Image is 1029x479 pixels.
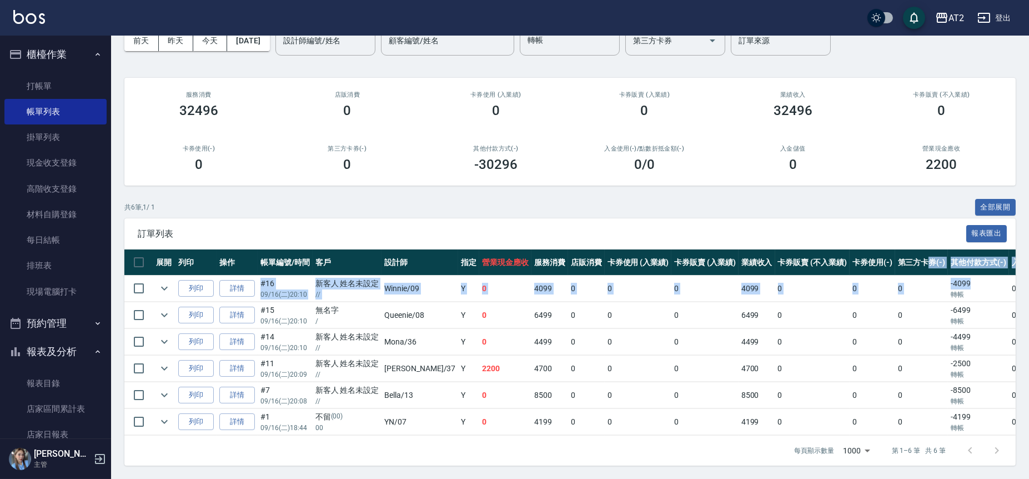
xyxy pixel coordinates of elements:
[568,329,605,355] td: 0
[605,382,672,408] td: 0
[4,422,107,447] a: 店家日報表
[260,370,310,380] p: 09/16 (二) 20:09
[227,31,269,51] button: [DATE]
[382,409,458,435] td: YN /07
[4,253,107,278] a: 排班表
[4,99,107,124] a: 帳單列表
[4,227,107,253] a: 每日結帳
[138,145,260,152] h2: 卡券使用(-)
[671,250,739,276] th: 卡券販賣 (入業績)
[382,250,458,276] th: 設計師
[331,411,343,423] p: (00)
[492,103,500,118] h3: 0
[458,329,479,355] td: Y
[479,356,531,382] td: 2200
[775,276,850,302] td: 0
[531,276,568,302] td: 4099
[258,356,313,382] td: #11
[315,358,379,370] div: 新客人 姓名未設定
[739,302,775,328] td: 6499
[926,157,957,172] h3: 2200
[4,371,107,396] a: 報表目錄
[568,302,605,328] td: 0
[881,145,1003,152] h2: 營業現金應收
[975,199,1016,216] button: 全部展開
[315,396,379,406] p: //
[605,409,672,435] td: 0
[219,387,255,404] a: 詳情
[382,382,458,408] td: Bella /13
[156,387,173,403] button: expand row
[4,40,107,69] button: 櫃檯作業
[671,302,739,328] td: 0
[479,329,531,355] td: 0
[739,329,775,355] td: 4499
[775,250,850,276] th: 卡券販賣 (不入業績)
[458,276,479,302] td: Y
[4,337,107,366] button: 報表及分析
[605,302,672,328] td: 0
[892,446,946,456] p: 第 1–6 筆 共 6 筆
[531,409,568,435] td: 4199
[34,448,91,460] h5: [PERSON_NAME]
[4,176,107,202] a: 高階收支登錄
[156,280,173,297] button: expand row
[343,103,351,118] h3: 0
[258,382,313,408] td: #7
[474,157,518,172] h3: -30296
[850,356,895,382] td: 0
[315,290,379,300] p: //
[260,396,310,406] p: 09/16 (二) 20:08
[343,157,351,172] h3: 0
[156,360,173,377] button: expand row
[850,302,895,328] td: 0
[937,103,945,118] h3: 0
[4,279,107,305] a: 現場電腦打卡
[178,387,214,404] button: 列印
[315,278,379,290] div: 新客人 姓名未設定
[850,382,895,408] td: 0
[315,385,379,396] div: 新客人 姓名未設定
[775,329,850,355] td: 0
[568,409,605,435] td: 0
[895,276,948,302] td: 0
[948,356,1009,382] td: -2500
[739,409,775,435] td: 4199
[794,446,834,456] p: 每頁顯示數量
[671,382,739,408] td: 0
[315,316,379,326] p: /
[315,343,379,353] p: //
[966,225,1007,242] button: 報表匯出
[948,250,1009,276] th: 其他付款方式(-)
[479,409,531,435] td: 0
[850,250,895,276] th: 卡券使用(-)
[219,413,255,431] a: 詳情
[966,228,1007,238] a: 報表匯出
[605,356,672,382] td: 0
[175,250,217,276] th: 列印
[138,228,966,239] span: 訂單列表
[973,8,1016,28] button: 登出
[178,413,214,431] button: 列印
[178,280,214,297] button: 列印
[774,103,812,118] h3: 32496
[315,331,379,343] div: 新客人 姓名未設定
[531,250,568,276] th: 服務消費
[850,276,895,302] td: 0
[260,316,310,326] p: 09/16 (二) 20:10
[931,7,968,29] button: AT2
[951,396,1006,406] p: 轉帳
[568,276,605,302] td: 0
[4,73,107,99] a: 打帳單
[671,409,739,435] td: 0
[789,157,797,172] h3: 0
[382,356,458,382] td: [PERSON_NAME] /37
[179,103,218,118] h3: 32496
[217,250,258,276] th: 操作
[138,91,260,98] h3: 服務消費
[775,302,850,328] td: 0
[258,302,313,328] td: #15
[34,460,91,470] p: 主管
[4,396,107,422] a: 店家區間累計表
[568,356,605,382] td: 0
